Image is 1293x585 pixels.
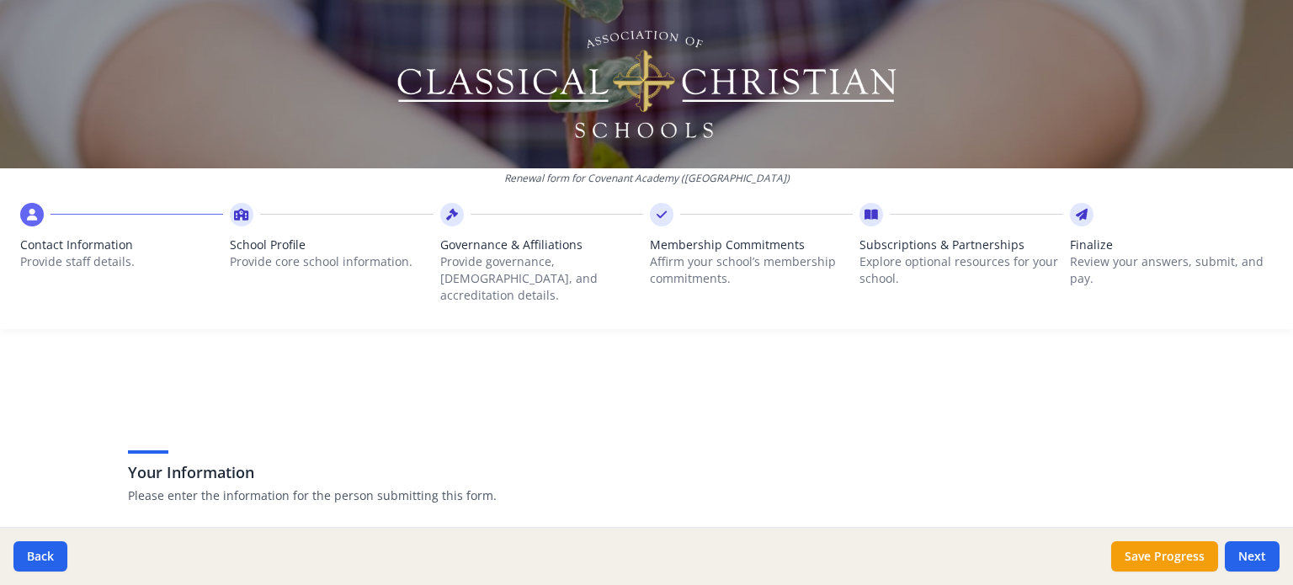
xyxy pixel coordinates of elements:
p: Provide staff details. [20,253,223,270]
span: Subscriptions & Partnerships [859,237,1062,253]
button: Save Progress [1111,541,1218,572]
h3: Your Information [128,460,1165,484]
span: Finalize [1070,237,1273,253]
button: Back [13,541,67,572]
img: Logo [395,25,899,143]
span: Membership Commitments [650,237,853,253]
p: Provide governance, [DEMOGRAPHIC_DATA], and accreditation details. [440,253,643,304]
p: Explore optional resources for your school. [859,253,1062,287]
span: School Profile [230,237,433,253]
p: Affirm your school’s membership commitments. [650,253,853,287]
p: Please enter the information for the person submitting this form. [128,487,1165,504]
p: Provide core school information. [230,253,433,270]
span: Governance & Affiliations [440,237,643,253]
p: Review your answers, submit, and pay. [1070,253,1273,287]
button: Next [1225,541,1280,572]
span: Contact Information [20,237,223,253]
